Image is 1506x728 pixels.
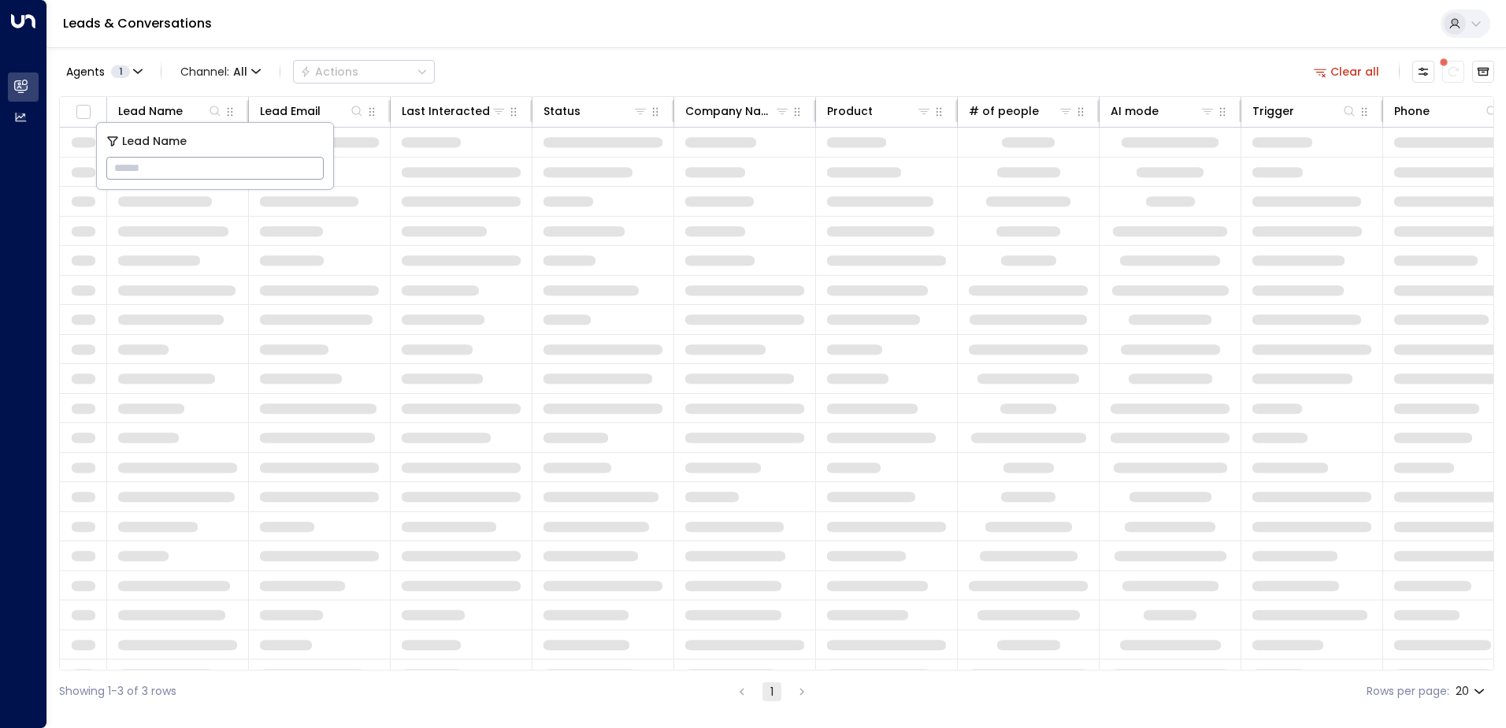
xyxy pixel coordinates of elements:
button: Clear all [1308,61,1386,83]
div: Lead Name [118,102,183,121]
span: Channel: [174,61,267,83]
button: Archived Leads [1472,61,1494,83]
span: 1 [111,65,130,78]
div: AI mode [1111,102,1215,121]
button: Actions [293,60,435,84]
div: AI mode [1111,102,1159,121]
a: Leads & Conversations [63,14,212,32]
div: Status [543,102,648,121]
div: Status [543,102,581,121]
div: Company Name [685,102,790,121]
div: Actions [300,65,358,79]
div: Product [827,102,873,121]
div: Lead Email [260,102,365,121]
div: Button group with a nested menu [293,60,435,84]
div: Last Interacted [402,102,490,121]
button: Channel:All [174,61,267,83]
div: Lead Name [118,102,223,121]
span: All [233,65,247,78]
span: Lead Name [122,132,187,150]
div: Phone [1394,102,1430,121]
span: There are new threads available. Refresh the grid to view the latest updates. [1442,61,1464,83]
span: Agents [66,66,105,77]
div: Showing 1-3 of 3 rows [59,683,176,700]
nav: pagination navigation [732,682,812,701]
button: Agents1 [59,61,148,83]
div: Phone [1394,102,1500,121]
div: Trigger [1252,102,1294,121]
div: # of people [969,102,1074,121]
div: # of people [969,102,1039,121]
button: Customize [1412,61,1434,83]
button: page 1 [762,682,781,701]
div: Last Interacted [402,102,506,121]
div: 20 [1456,680,1488,703]
div: Lead Email [260,102,321,121]
div: Trigger [1252,102,1357,121]
div: Product [827,102,932,121]
label: Rows per page: [1367,683,1449,700]
div: Company Name [685,102,774,121]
